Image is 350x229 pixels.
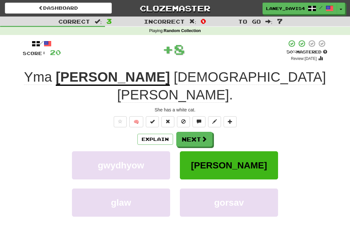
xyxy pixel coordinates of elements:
[189,19,196,24] span: :
[114,116,127,127] button: Favorite sentence (alt+f)
[58,18,90,25] span: Correct
[111,198,131,208] span: glaw
[23,40,61,48] div: /
[291,56,317,61] small: Review: [DATE]
[122,3,228,14] a: Clozemaster
[201,17,206,25] span: 0
[146,116,159,127] button: Set this sentence to 100% Mastered (alt+m)
[161,116,174,127] button: Reset to 0% Mastered (alt+r)
[144,18,185,25] span: Incorrect
[72,189,170,217] button: glaw
[265,19,273,24] span: :
[224,116,237,127] button: Add to collection (alt+a)
[162,40,174,59] span: +
[23,51,46,56] span: Score:
[72,151,170,179] button: gwydhyow
[214,198,244,208] span: gorsav
[286,49,296,54] span: 50 %
[277,17,283,25] span: 7
[192,116,205,127] button: Discuss sentence (alt+u)
[177,116,190,127] button: Ignore sentence (alt+i)
[266,6,305,11] span: Laney_Davis4
[262,3,337,14] a: Laney_Davis4 /
[5,3,112,14] a: Dashboard
[208,116,221,127] button: Edit sentence (alt+d)
[137,134,173,145] button: Explain
[23,107,327,113] div: She has a white cat.
[117,87,229,103] span: [PERSON_NAME]
[180,189,278,217] button: gorsav
[129,116,143,127] button: 🧠
[191,160,267,170] span: [PERSON_NAME]
[95,19,102,24] span: :
[238,18,261,25] span: To go
[50,48,61,56] span: 20
[174,69,326,85] span: [DEMOGRAPHIC_DATA]
[319,5,322,10] span: /
[56,69,170,86] u: [PERSON_NAME]
[164,29,201,33] strong: Random Collection
[117,69,326,103] span: .
[180,151,278,179] button: [PERSON_NAME]
[106,17,112,25] span: 3
[174,41,185,57] span: 8
[176,132,213,147] button: Next
[24,69,52,85] span: Yma
[98,160,144,170] span: gwydhyow
[286,49,327,55] div: Mastered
